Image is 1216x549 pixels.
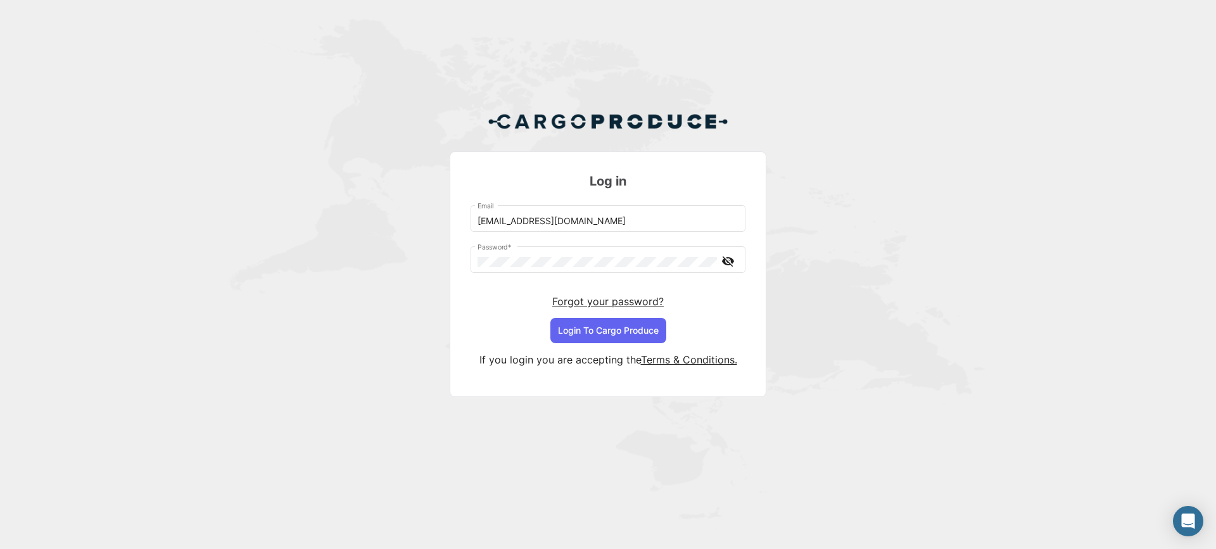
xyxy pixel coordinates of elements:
[641,353,737,366] a: Terms & Conditions.
[478,216,739,227] input: Email
[1173,506,1203,536] div: Abrir Intercom Messenger
[479,353,641,366] span: If you login you are accepting the
[552,295,664,308] a: Forgot your password?
[488,106,728,137] img: Cargo Produce Logo
[550,318,666,343] button: Login To Cargo Produce
[720,253,735,269] mat-icon: visibility_off
[471,172,745,190] h3: Log in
